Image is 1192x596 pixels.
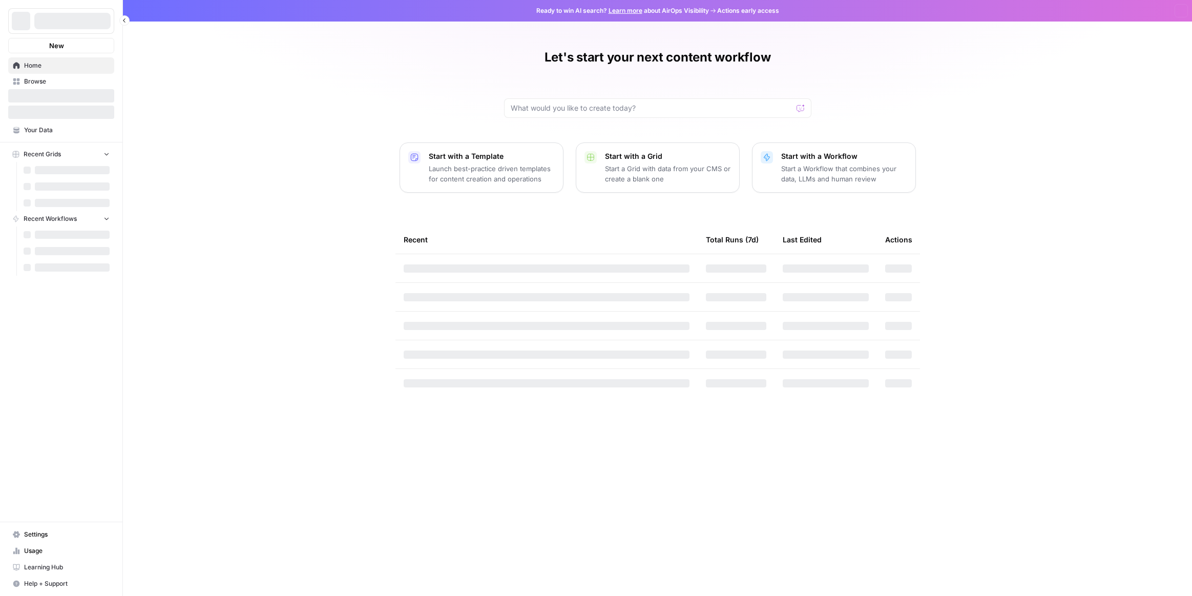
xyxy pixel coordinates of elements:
[24,530,110,539] span: Settings
[717,6,779,15] span: Actions early access
[24,546,110,556] span: Usage
[24,126,110,135] span: Your Data
[8,38,114,53] button: New
[536,6,709,15] span: Ready to win AI search? about AirOps Visibility
[8,543,114,559] a: Usage
[8,57,114,74] a: Home
[24,579,110,588] span: Help + Support
[609,7,642,14] a: Learn more
[605,151,731,161] p: Start with a Grid
[8,526,114,543] a: Settings
[8,211,114,227] button: Recent Workflows
[8,576,114,592] button: Help + Support
[24,77,110,86] span: Browse
[545,49,771,66] h1: Let's start your next content workflow
[783,225,822,254] div: Last Edited
[8,73,114,90] a: Browse
[605,163,731,184] p: Start a Grid with data from your CMS or create a blank one
[49,40,64,51] span: New
[404,225,689,254] div: Recent
[511,103,792,113] input: What would you like to create today?
[8,122,114,138] a: Your Data
[429,163,555,184] p: Launch best-practice driven templates for content creation and operations
[781,151,907,161] p: Start with a Workflow
[752,142,916,193] button: Start with a WorkflowStart a Workflow that combines your data, LLMs and human review
[429,151,555,161] p: Start with a Template
[8,559,114,576] a: Learning Hub
[885,225,912,254] div: Actions
[24,150,61,159] span: Recent Grids
[576,142,740,193] button: Start with a GridStart a Grid with data from your CMS or create a blank one
[781,163,907,184] p: Start a Workflow that combines your data, LLMs and human review
[24,563,110,572] span: Learning Hub
[24,214,77,223] span: Recent Workflows
[706,225,759,254] div: Total Runs (7d)
[24,61,110,70] span: Home
[8,147,114,162] button: Recent Grids
[400,142,563,193] button: Start with a TemplateLaunch best-practice driven templates for content creation and operations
